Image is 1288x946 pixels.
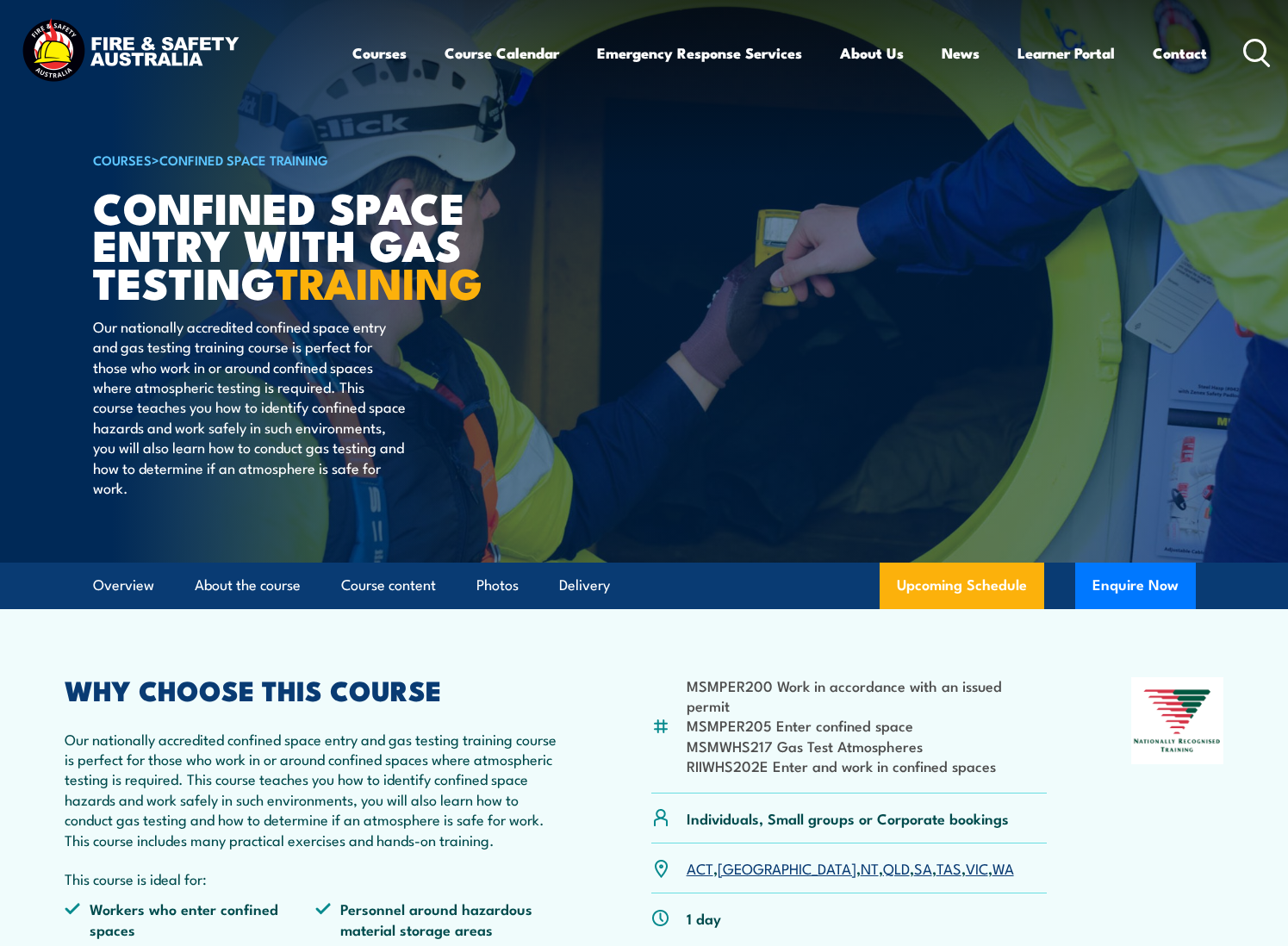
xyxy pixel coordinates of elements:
[341,563,436,608] a: Course content
[880,563,1044,609] a: Upcoming Schedule
[65,677,568,701] h2: WHY CHOOSE THIS COURSE
[159,150,328,169] a: Confined Space Training
[1131,677,1224,765] img: Nationally Recognised Training logo.
[687,736,1048,756] li: MSMWHS217 Gas Test Atmospheres
[65,868,568,888] p: This course is ideal for:
[883,857,910,878] a: QLD
[936,857,961,878] a: TAS
[966,857,988,878] a: VIC
[687,756,1048,775] li: RIIWHS202E Enter and work in confined spaces
[65,899,316,939] li: Workers who enter confined spaces
[445,30,559,76] a: Course Calendar
[93,149,519,170] h6: >
[861,857,879,878] a: NT
[840,30,904,76] a: About Us
[687,675,1048,716] li: MSMPER200 Work in accordance with an issued permit
[1017,30,1115,76] a: Learner Portal
[687,715,1048,735] li: MSMPER205 Enter confined space
[1153,30,1207,76] a: Contact
[93,563,154,608] a: Overview
[914,857,932,878] a: SA
[559,563,610,608] a: Delivery
[352,30,407,76] a: Courses
[687,908,721,928] p: 1 day
[93,316,408,498] p: Our nationally accredited confined space entry and gas testing training course is perfect for tho...
[942,30,980,76] a: News
[597,30,802,76] a: Emergency Response Services
[687,808,1009,828] p: Individuals, Small groups or Corporate bookings
[476,563,519,608] a: Photos
[992,857,1014,878] a: WA
[1075,563,1196,609] button: Enquire Now
[276,248,482,314] strong: TRAINING
[687,858,1014,878] p: , , , , , , ,
[93,150,152,169] a: COURSES
[315,899,567,939] li: Personnel around hazardous material storage areas
[195,563,301,608] a: About the course
[718,857,856,878] a: [GEOGRAPHIC_DATA]
[93,188,519,300] h1: Confined Space Entry with Gas Testing
[687,857,713,878] a: ACT
[65,729,568,850] p: Our nationally accredited confined space entry and gas testing training course is perfect for tho...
